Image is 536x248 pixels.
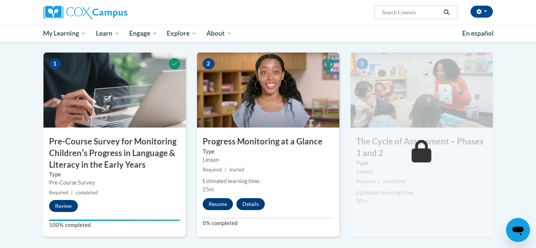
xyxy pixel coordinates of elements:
[203,219,334,227] label: 0% completed
[351,136,493,159] h3: The Cycle of Assessment – Phases 1 and 2
[129,29,157,38] span: Engage
[124,25,162,42] a: Engage
[441,8,452,17] button: Search
[49,190,68,195] span: Required
[49,221,180,229] label: 100% completed
[203,177,334,185] div: Estimated learning time:
[229,167,244,173] span: started
[197,53,339,128] img: Course Image
[462,29,494,37] span: En español
[203,167,222,173] span: Required
[236,198,265,210] button: Details
[203,186,214,192] span: 25m
[383,179,406,184] span: not started
[197,136,339,147] h3: Progress Monitoring at a Glance
[32,25,504,42] div: Main menu
[356,198,367,204] span: 30m
[203,198,233,210] button: Resume
[203,147,334,156] label: Type
[356,58,368,69] span: 3
[167,29,197,38] span: Explore
[356,179,375,184] span: Required
[506,218,530,242] iframe: Button to launch messaging window
[43,6,186,19] a: Cox Campus
[49,200,78,212] button: Review
[49,170,180,179] label: Type
[356,189,487,197] div: Estimated learning time:
[43,6,127,19] img: Cox Campus
[39,25,91,42] a: My Learning
[49,219,180,221] div: Your progress
[203,156,334,164] div: Lesson
[351,53,493,128] img: Course Image
[162,25,202,42] a: Explore
[378,179,380,184] span: |
[206,29,232,38] span: About
[457,26,499,41] a: En español
[43,136,186,170] h3: Pre-Course Survey for Monitoring Childrenʹs Progress in Language & Literacy in the Early Years
[356,167,487,176] div: Lesson
[203,58,215,69] span: 2
[71,190,73,195] span: |
[49,179,180,187] div: Pre-Course Survey
[76,190,98,195] span: completed
[202,25,237,42] a: About
[43,53,186,128] img: Course Image
[49,58,61,69] span: 1
[91,25,124,42] a: Learn
[96,29,119,38] span: Learn
[470,6,493,18] button: Account Settings
[356,159,487,167] label: Type
[43,29,86,38] span: My Learning
[381,8,441,17] input: Search Courses
[225,167,226,173] span: |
